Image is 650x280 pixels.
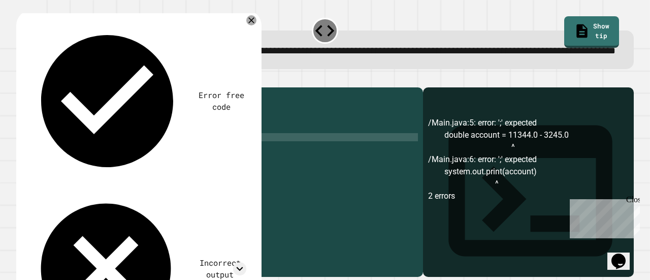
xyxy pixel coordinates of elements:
[566,195,640,238] iframe: chat widget
[4,4,70,65] div: Chat with us now!Close
[564,16,620,48] a: Show tip
[607,239,640,270] iframe: chat widget
[197,89,246,113] div: Error free code
[428,117,629,276] div: /Main.java:5: error: ';' expected double account = 11344.0 - 3245.0 ^ /Main.java:6: error: ';' ex...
